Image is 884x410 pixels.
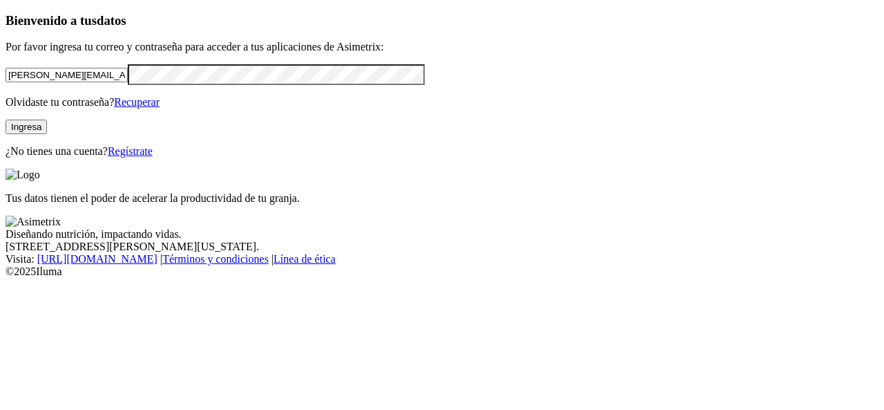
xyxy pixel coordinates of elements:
a: Regístrate [108,145,153,157]
span: datos [97,13,126,28]
p: Tus datos tienen el poder de acelerar la productividad de tu granja. [6,192,878,205]
a: Recuperar [114,96,160,108]
div: [STREET_ADDRESS][PERSON_NAME][US_STATE]. [6,241,878,253]
h3: Bienvenido a tus [6,13,878,28]
p: Por favor ingresa tu correo y contraseña para acceder a tus aplicaciones de Asimetrix: [6,41,878,53]
div: Diseñando nutrición, impactando vidas. [6,228,878,241]
input: Tu correo [6,68,128,82]
a: Línea de ética [273,253,336,265]
img: Asimetrix [6,216,61,228]
div: Visita : | | [6,253,878,265]
div: © 2025 Iluma [6,265,878,278]
a: Términos y condiciones [162,253,269,265]
p: Olvidaste tu contraseña? [6,96,878,109]
img: Logo [6,169,40,181]
button: Ingresa [6,120,47,134]
a: [URL][DOMAIN_NAME] [37,253,157,265]
p: ¿No tienes una cuenta? [6,145,878,158]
